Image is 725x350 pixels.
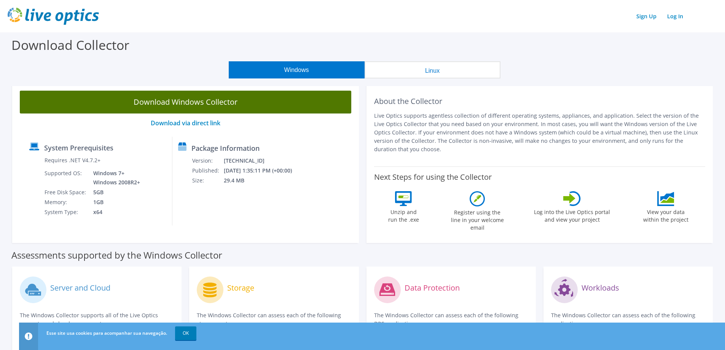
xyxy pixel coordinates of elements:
[175,326,196,340] a: OK
[8,8,99,25] img: live_optics_svg.svg
[20,311,174,328] p: The Windows Collector supports all of the Live Optics compute and cloud assessments.
[44,144,113,152] label: System Prerequisites
[151,119,220,127] a: Download via direct link
[374,173,492,182] label: Next Steps for using the Collector
[88,207,142,217] td: x64
[44,168,88,187] td: Supported OS:
[365,61,500,78] button: Linux
[50,284,110,292] label: Server and Cloud
[229,61,365,78] button: Windows
[191,144,260,152] label: Package Information
[88,197,142,207] td: 1GB
[44,207,88,217] td: System Type:
[638,206,693,224] label: View your data within the project
[374,97,706,106] h2: About the Collector
[197,311,351,328] p: The Windows Collector can assess each of the following storage systems.
[405,284,460,292] label: Data Protection
[633,11,660,22] a: Sign Up
[223,176,302,185] td: 29.4 MB
[223,156,302,166] td: [TECHNICAL_ID]
[192,156,223,166] td: Version:
[663,11,687,22] a: Log In
[45,157,100,164] label: Requires .NET V4.7.2+
[192,176,223,185] td: Size:
[551,311,705,328] p: The Windows Collector can assess each of the following applications.
[534,206,610,224] label: Log into the Live Optics portal and view your project
[449,206,506,232] label: Register using the line in your welcome email
[44,187,88,197] td: Free Disk Space:
[46,330,167,336] span: Esse site usa cookies para acompanhar sua navegação.
[11,36,129,54] label: Download Collector
[374,311,528,328] p: The Windows Collector can assess each of the following DPS applications.
[11,251,222,259] label: Assessments supported by the Windows Collector
[44,197,88,207] td: Memory:
[374,112,706,153] p: Live Optics supports agentless collection of different operating systems, appliances, and applica...
[386,206,421,224] label: Unzip and run the .exe
[88,187,142,197] td: 5GB
[88,168,142,187] td: Windows 7+ Windows 2008R2+
[192,166,223,176] td: Published:
[223,166,302,176] td: [DATE] 1:35:11 PM (+00:00)
[20,91,351,113] a: Download Windows Collector
[227,284,254,292] label: Storage
[582,284,619,292] label: Workloads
